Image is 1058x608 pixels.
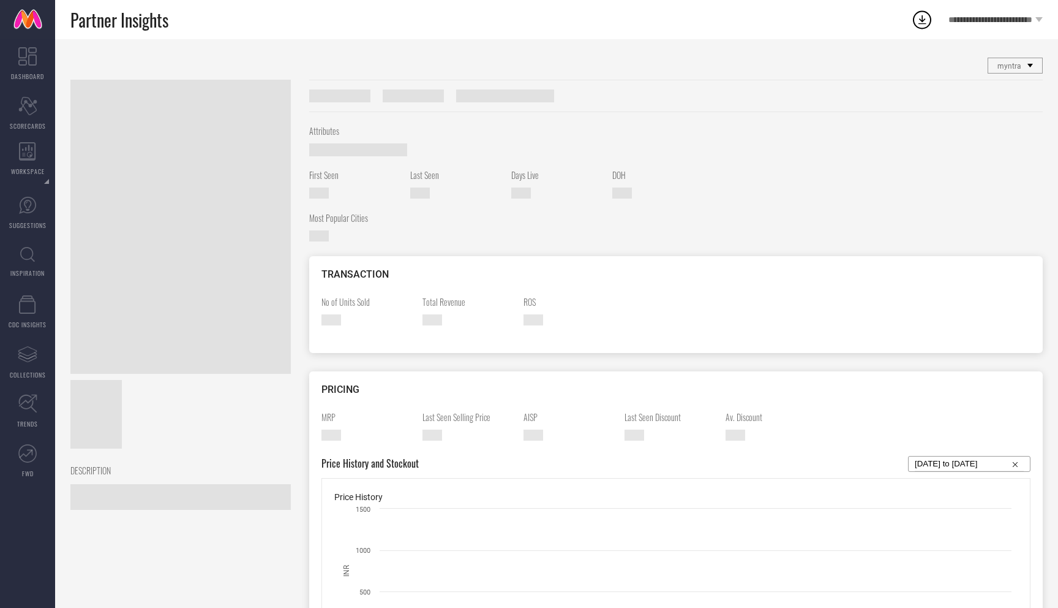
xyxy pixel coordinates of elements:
text: 1000 [356,547,370,555]
span: FWD [22,469,34,478]
span: Last Seen Discount [625,411,716,424]
span: — [422,430,442,441]
span: ROS [523,295,615,308]
span: — [321,430,341,441]
text: 500 [359,588,370,596]
span: — [70,484,291,510]
span: SCORECARDS [10,121,46,131]
span: Av. Discount [726,411,817,424]
span: CDC INSIGHTS [9,320,47,329]
div: Open download list [911,9,933,31]
span: — [422,314,442,325]
span: — [726,430,745,441]
span: MRP [321,411,413,424]
span: — [410,188,430,199]
span: — [511,188,531,199]
span: — [309,143,407,156]
span: Price History and Stockout [321,456,419,472]
span: AISP [523,411,615,424]
span: Last Seen Selling Price [422,411,514,424]
span: DOH [612,169,704,181]
div: TRANSACTION [321,268,1030,280]
span: WORKSPACE [11,167,45,176]
span: INSPIRATION [10,268,45,278]
span: Price History [334,492,383,502]
span: — [309,230,329,241]
span: Most Popular Cities [309,211,401,224]
span: Partner Insights [70,7,168,32]
span: SUGGESTIONS [9,221,47,230]
text: 1500 [356,506,370,514]
span: — [523,430,543,441]
span: — [612,188,632,199]
span: No of Units Sold [321,295,413,308]
span: — [309,188,329,199]
span: DASHBOARD [11,72,44,81]
text: INR [342,564,351,577]
span: TRENDS [17,419,38,428]
span: — [625,430,644,441]
span: — [523,314,543,325]
span: DESCRIPTION [70,464,282,477]
span: COLLECTIONS [10,370,46,379]
span: First Seen [309,169,401,181]
span: Last Seen [410,169,502,181]
input: Select... [915,457,1024,471]
span: Days Live [511,169,603,181]
span: myntra [997,62,1021,70]
span: Total Revenue [422,295,514,308]
div: PRICING [321,384,1030,395]
span: Style ID # [309,89,370,102]
span: — [321,314,341,325]
span: Attributes [309,124,1034,137]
